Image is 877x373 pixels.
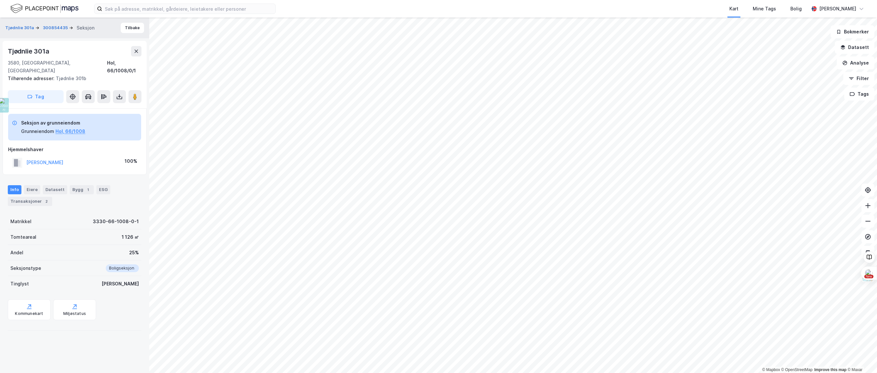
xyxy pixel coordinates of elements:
div: 1 126 ㎡ [122,233,139,241]
a: OpenStreetMap [781,367,813,372]
div: Tinglyst [10,280,29,288]
div: 25% [129,249,139,257]
div: Bolig [790,5,802,13]
img: logo.f888ab2527a4732fd821a326f86c7f29.svg [10,3,79,14]
div: ESG [96,185,110,194]
div: Grunneiendom [21,127,54,135]
button: Tags [844,88,874,101]
div: [PERSON_NAME] [102,280,139,288]
a: Mapbox [762,367,780,372]
span: Tilhørende adresser: [8,76,56,81]
div: Transaksjoner [8,197,52,206]
div: 3580, [GEOGRAPHIC_DATA], [GEOGRAPHIC_DATA] [8,59,107,75]
div: Andel [10,249,23,257]
div: Hjemmelshaver [8,146,141,153]
div: Kart [729,5,738,13]
div: 1 [85,186,91,193]
div: Info [8,185,21,194]
button: Tag [8,90,64,103]
div: Hol, 66/1008/0/1 [107,59,141,75]
div: Tomteareal [10,233,36,241]
div: Matrikkel [10,218,31,225]
div: Tjødnlie 301b [8,75,136,82]
div: Kommunekart [15,311,43,316]
div: Mine Tags [753,5,776,13]
div: Datasett [43,185,67,194]
div: 100% [125,157,137,165]
button: Datasett [835,41,874,54]
div: Eiere [24,185,40,194]
div: Kontrollprogram for chat [845,342,877,373]
input: Søk på adresse, matrikkel, gårdeiere, leietakere eller personer [102,4,275,14]
iframe: Chat Widget [845,342,877,373]
div: Miljøstatus [63,311,86,316]
div: Seksjon av grunneiendom [21,119,85,127]
a: Improve this map [814,367,847,372]
div: [PERSON_NAME] [819,5,856,13]
div: Bygg [70,185,94,194]
button: 300854435 [43,25,69,31]
div: 3330-66-1008-0-1 [93,218,139,225]
div: 2 [43,198,50,205]
button: Bokmerker [831,25,874,38]
button: Tjødnlie 301a [5,25,35,31]
button: Analyse [837,56,874,69]
div: Seksjon [77,24,94,32]
button: Tilbake [121,23,144,33]
div: Tjødnlie 301a [8,46,50,56]
button: Filter [843,72,874,85]
div: Seksjonstype [10,264,41,272]
button: Hol, 66/1008 [55,127,85,135]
